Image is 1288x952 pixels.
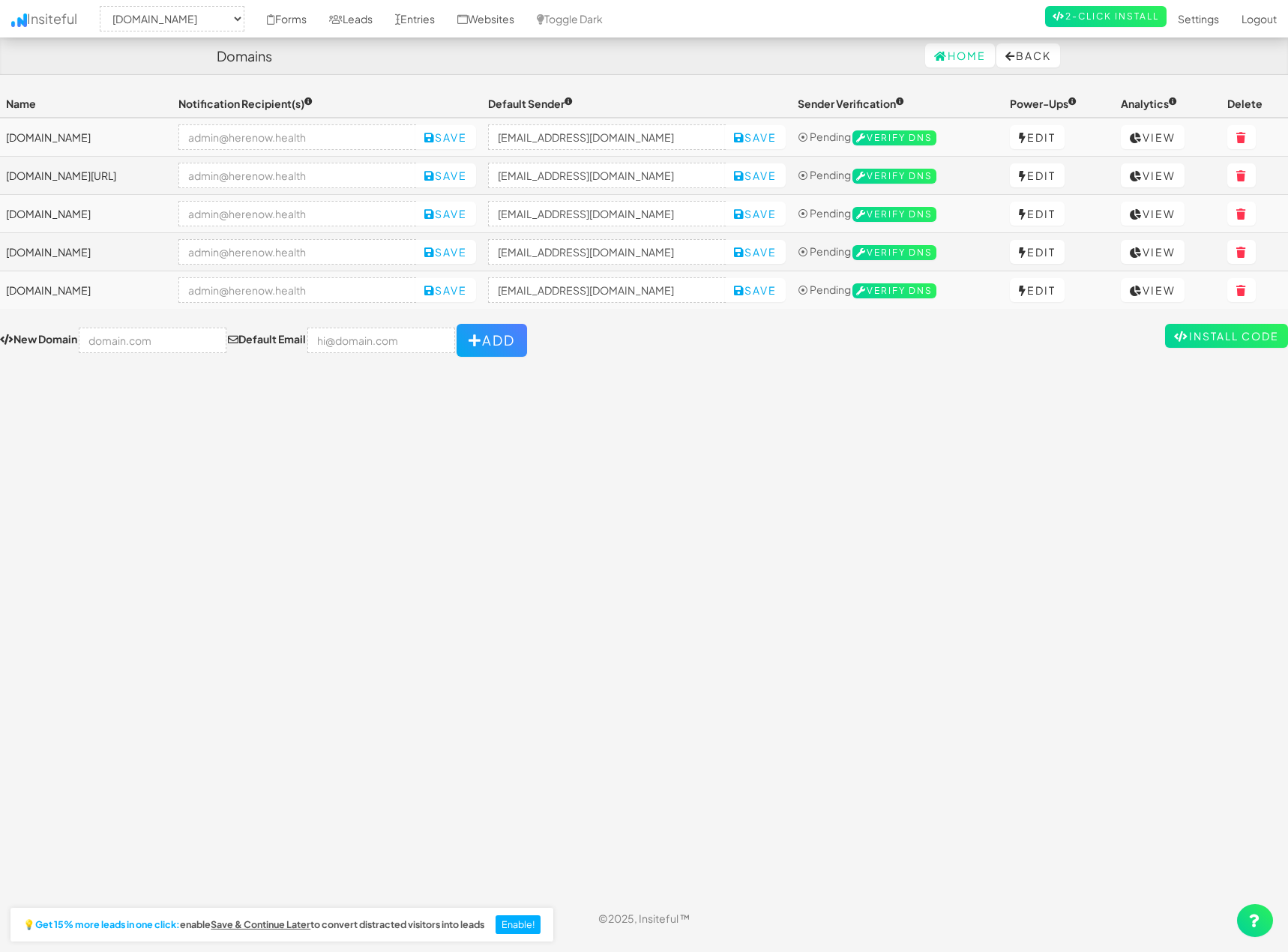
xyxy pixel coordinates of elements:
a: Home [925,43,995,67]
a: View [1121,202,1185,226]
h4: Domains [217,49,272,64]
input: hi@example.com [488,239,726,265]
button: Save [415,163,476,187]
span: Sender Verification [798,97,904,110]
span: Power-Ups [1010,97,1077,110]
input: domain.com [79,328,226,353]
a: View [1121,163,1185,187]
a: Save & Continue Later [211,920,310,930]
a: View [1121,240,1185,264]
button: Save [725,125,786,149]
button: Save [725,278,786,302]
strong: Get 15% more leads in one click: [35,920,180,930]
span: ⦿ Pending [798,283,851,296]
a: 2-Click Install [1045,6,1167,27]
a: View [1121,278,1185,302]
button: Back [996,43,1060,67]
img: icon.png [11,13,27,27]
a: Edit [1010,278,1065,302]
button: Save [725,163,786,187]
input: hi@example.com [488,124,726,150]
span: Verify DNS [852,283,936,298]
input: hi@domain.com [307,328,455,353]
button: Enable! [496,915,541,935]
button: Save [415,202,476,226]
input: hi@example.com [488,163,726,188]
u: Save & Continue Later [211,918,310,930]
input: hi@example.com [488,277,726,303]
input: admin@herenow.health [178,124,416,150]
span: ⦿ Pending [798,168,851,181]
button: Save [725,202,786,226]
span: Verify DNS [852,130,936,145]
span: Default Sender [488,97,573,110]
button: Add [457,324,527,357]
a: Verify DNS [852,283,936,296]
span: Verify DNS [852,245,936,260]
a: Install Code [1165,324,1288,348]
input: admin@herenow.health [178,239,416,265]
button: Save [415,240,476,264]
input: admin@herenow.health [178,201,416,226]
button: Save [415,278,476,302]
span: Verify DNS [852,207,936,222]
span: ⦿ Pending [798,130,851,143]
span: Analytics [1121,97,1177,110]
a: Edit [1010,202,1065,226]
a: Edit [1010,163,1065,187]
th: Delete [1221,90,1288,118]
input: hi@example.com [488,201,726,226]
a: Verify DNS [852,130,936,143]
span: Verify DNS [852,169,936,184]
button: Save [725,240,786,264]
a: Edit [1010,125,1065,149]
a: Verify DNS [852,206,936,220]
label: Default Email [228,331,306,346]
a: View [1121,125,1185,149]
a: Verify DNS [852,244,936,258]
span: ⦿ Pending [798,206,851,220]
input: admin@herenow.health [178,277,416,303]
span: Notification Recipient(s) [178,97,313,110]
h2: 💡 enable to convert distracted visitors into leads [23,920,484,930]
button: Save [415,125,476,149]
a: Verify DNS [852,168,936,181]
span: ⦿ Pending [798,244,851,258]
input: admin@herenow.health [178,163,416,188]
a: Edit [1010,240,1065,264]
